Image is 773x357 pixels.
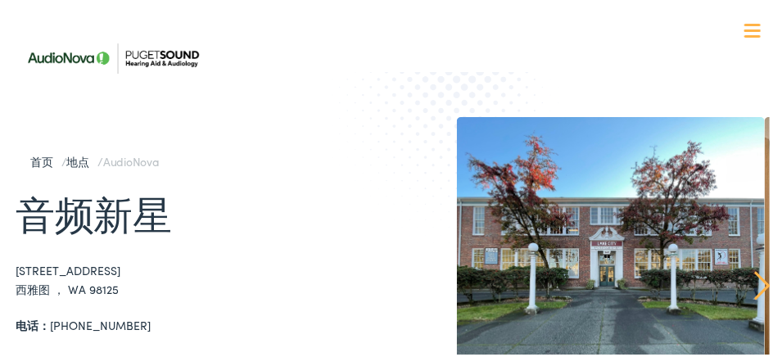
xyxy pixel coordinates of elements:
div: [STREET_ADDRESS] 西雅图 ， WA 98125 [16,259,392,296]
span: AudioNova [103,151,159,167]
strong: 电话： [16,314,50,331]
span: / / [30,151,159,167]
h1: 音频新星 [16,190,392,233]
font: [PHONE_NUMBER] [16,314,151,331]
a: 首页 [30,151,61,167]
a: 我们提供什么 [28,66,770,116]
a: Next [754,269,770,298]
a: 地点 [67,151,98,167]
